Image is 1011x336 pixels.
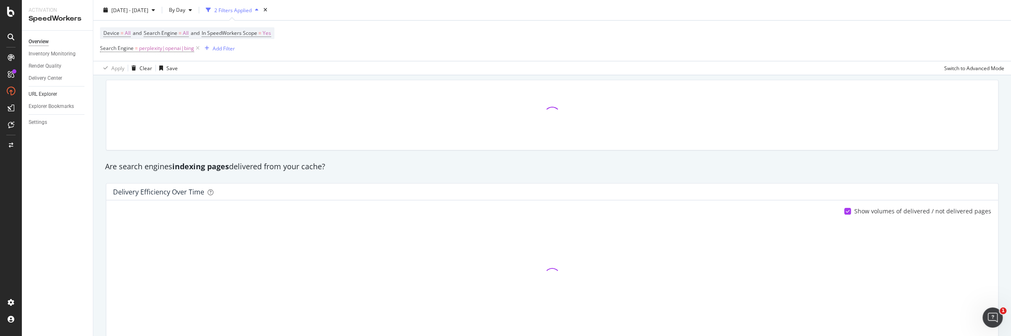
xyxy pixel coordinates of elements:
strong: indexing pages [172,161,229,171]
div: Activation [29,7,86,14]
a: Explorer Bookmarks [29,102,87,111]
div: SpeedWorkers [29,14,86,24]
span: = [179,29,182,37]
div: Overview [29,37,49,46]
a: Render Quality [29,62,87,71]
span: Device [103,29,119,37]
span: 1 [1000,307,1006,314]
button: Add Filter [201,43,235,53]
button: Save [156,61,178,75]
div: Switch to Advanced Mode [944,64,1004,71]
span: By Day [166,6,185,13]
span: Search Engine [144,29,177,37]
span: Search Engine [100,45,134,52]
div: 2 Filters Applied [214,6,252,13]
button: [DATE] - [DATE] [100,3,158,17]
button: Clear [128,61,152,75]
button: 2 Filters Applied [203,3,262,17]
a: Settings [29,118,87,127]
div: Add Filter [213,45,235,52]
button: Apply [100,61,124,75]
span: perplexity|openai|bing [139,42,194,54]
a: URL Explorer [29,90,87,99]
div: Show volumes of delivered / not delivered pages [854,207,991,215]
span: All [125,27,131,39]
span: = [135,45,138,52]
span: In SpeedWorkers Scope [202,29,257,37]
button: Switch to Advanced Mode [941,61,1004,75]
div: Inventory Monitoring [29,50,76,58]
span: [DATE] - [DATE] [111,6,148,13]
div: Delivery Center [29,74,62,83]
a: Inventory Monitoring [29,50,87,58]
div: Render Quality [29,62,61,71]
div: Settings [29,118,47,127]
span: = [258,29,261,37]
div: Apply [111,64,124,71]
a: Overview [29,37,87,46]
span: All [183,27,189,39]
div: Are search engines delivered from your cache? [101,161,1003,172]
span: and [133,29,142,37]
a: Delivery Center [29,74,87,83]
div: Clear [140,64,152,71]
div: times [262,6,269,14]
span: and [191,29,200,37]
div: Explorer Bookmarks [29,102,74,111]
button: By Day [166,3,195,17]
div: Delivery Efficiency over time [113,188,204,196]
div: URL Explorer [29,90,57,99]
iframe: Intercom live chat [982,307,1003,328]
div: Save [166,64,178,71]
span: = [121,29,124,37]
span: Yes [263,27,271,39]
